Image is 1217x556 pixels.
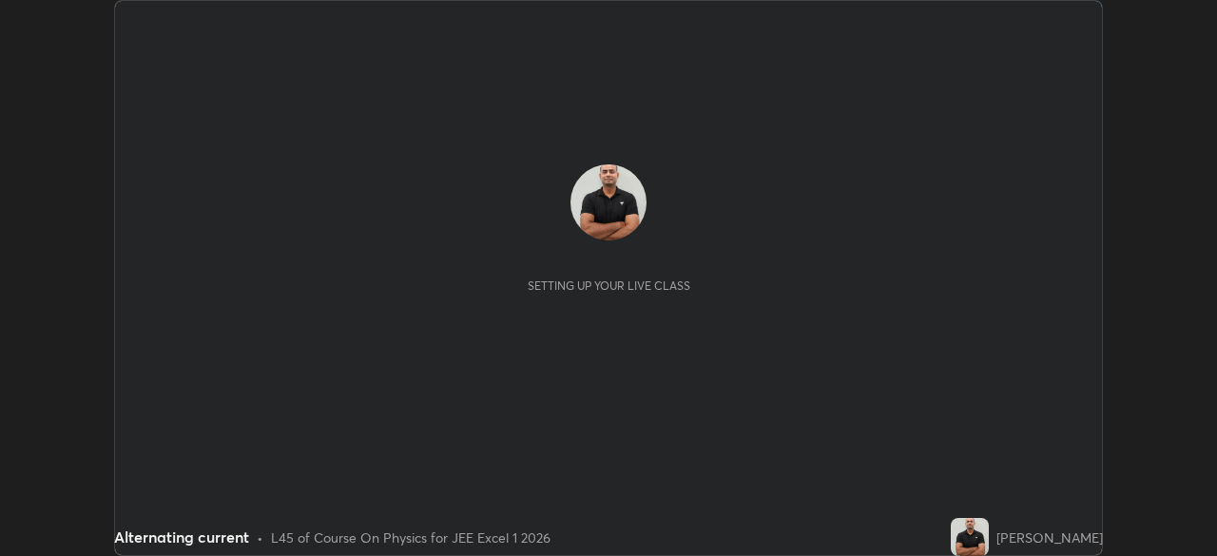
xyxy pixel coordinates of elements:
[951,518,989,556] img: a183ceb4c4e046f7af72081f627da574.jpg
[271,527,551,547] div: L45 of Course On Physics for JEE Excel 1 2026
[996,527,1103,547] div: [PERSON_NAME]
[528,278,690,293] div: Setting up your live class
[570,164,647,240] img: a183ceb4c4e046f7af72081f627da574.jpg
[257,527,263,547] div: •
[114,526,249,548] div: Alternating current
